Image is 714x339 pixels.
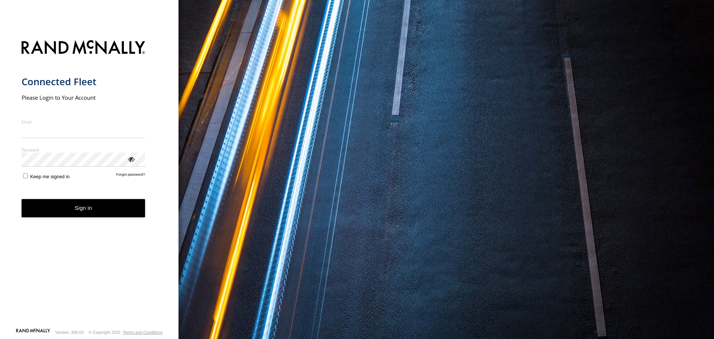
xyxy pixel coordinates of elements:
a: Forgot password? [116,172,145,179]
h2: Please Login to Your Account [22,94,145,101]
input: Keep me signed in [23,173,28,178]
button: Sign in [22,199,145,217]
div: ViewPassword [127,155,135,163]
div: © Copyright 2025 - [89,330,163,335]
span: Keep me signed in [30,174,70,179]
h1: Connected Fleet [22,76,145,88]
img: Rand McNally [22,39,145,58]
a: Terms and Conditions [123,330,163,335]
label: Email [22,119,145,125]
a: Visit our Website [16,329,50,336]
form: main [22,36,157,328]
div: Version: 305.03 [55,330,84,335]
label: Password [22,147,145,153]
